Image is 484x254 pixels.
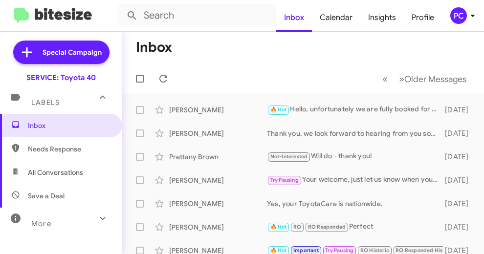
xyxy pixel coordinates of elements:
[293,224,301,230] span: RO
[293,247,319,254] span: Important
[270,106,287,113] span: 🔥 Hot
[360,3,404,32] a: Insights
[376,69,394,89] button: Previous
[28,191,65,201] span: Save a Deal
[28,168,83,177] span: All Conversations
[443,128,476,138] div: [DATE]
[26,73,96,83] div: SERVICE: Toyota 40
[382,73,388,85] span: «
[443,152,476,162] div: [DATE]
[267,221,443,233] div: Perfect
[28,144,111,154] span: Needs Response
[13,41,110,64] a: Special Campaign
[267,104,443,115] div: Hello, unfortunately we are fully booked for [DATE]. Did you have a different day and time in mind?
[169,175,267,185] div: [PERSON_NAME]
[267,151,443,162] div: Will do - thank you!
[377,69,472,89] nav: Page navigation example
[270,247,287,254] span: 🔥 Hot
[312,3,360,32] a: Calendar
[276,3,312,32] a: Inbox
[118,4,276,27] input: Search
[442,7,473,24] button: PC
[396,247,454,254] span: RO Responded Historic
[267,199,443,209] div: Yes, your ToyotaCare is nationwide.
[404,3,442,32] a: Profile
[169,105,267,115] div: [PERSON_NAME]
[31,98,60,107] span: Labels
[404,74,466,85] span: Older Messages
[360,247,389,254] span: RO Historic
[169,222,267,232] div: [PERSON_NAME]
[308,224,346,230] span: RO Responded
[270,224,287,230] span: 🔥 Hot
[393,69,472,89] button: Next
[270,153,308,160] span: Not-Interested
[169,128,267,138] div: [PERSON_NAME]
[169,152,267,162] div: Prettany Brown
[399,73,404,85] span: »
[267,128,443,138] div: Thank you, we look forward to hearing from you soon.
[270,177,299,183] span: Try Pausing
[450,7,467,24] div: PC
[443,175,476,185] div: [DATE]
[443,199,476,209] div: [DATE]
[136,40,172,55] h1: Inbox
[267,174,443,186] div: Your welcome, just let us know when you are ready to come in.
[28,121,111,130] span: Inbox
[443,105,476,115] div: [DATE]
[43,47,102,57] span: Special Campaign
[169,199,267,209] div: [PERSON_NAME]
[443,222,476,232] div: [DATE]
[325,247,353,254] span: Try Pausing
